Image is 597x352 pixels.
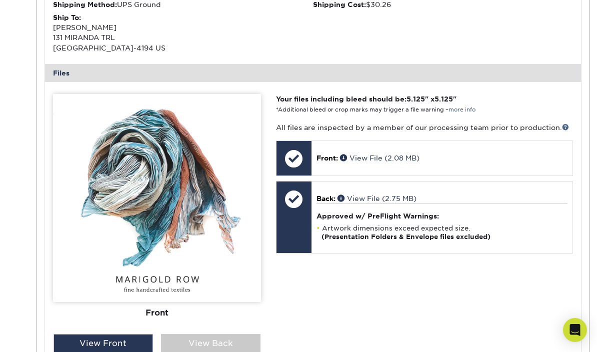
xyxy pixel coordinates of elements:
[53,0,117,8] strong: Shipping Method:
[53,12,313,53] div: [PERSON_NAME] 131 MIRANDA TRL [GEOGRAPHIC_DATA]-4194 US
[2,321,85,348] iframe: Google Customer Reviews
[276,106,475,113] small: *Additional bleed or crop marks may trigger a file warning –
[340,154,419,162] a: View File (2.08 MB)
[434,95,453,103] span: 5.125
[337,194,416,202] a: View File (2.75 MB)
[448,106,475,113] a: more info
[53,13,81,21] strong: Ship To:
[316,154,338,162] span: Front:
[563,318,587,342] div: Open Intercom Messenger
[406,95,425,103] span: 5.125
[321,233,490,240] strong: (Presentation Folders & Envelope files excluded)
[276,95,456,103] strong: Your files including bleed should be: " x "
[313,0,366,8] strong: Shipping Cost:
[316,194,335,202] span: Back:
[316,212,567,220] h4: Approved w/ PreFlight Warnings:
[53,302,261,324] div: Front
[316,224,567,241] li: Artwork dimensions exceed expected size.
[276,122,573,132] p: All files are inspected by a member of our processing team prior to production.
[45,64,581,82] div: Files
